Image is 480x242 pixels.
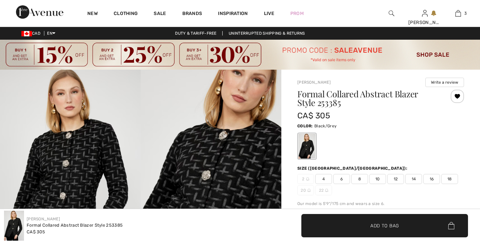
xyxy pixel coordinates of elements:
[351,174,368,184] span: 8
[47,31,55,36] span: EN
[264,10,274,17] a: Live
[314,124,337,128] span: Black/Grey
[306,177,309,181] img: ring-m.svg
[297,201,464,207] div: Our model is 5'9"/175 cm and wears a size 6.
[325,189,328,192] img: ring-m.svg
[441,174,458,184] span: 18
[408,19,441,26] div: [PERSON_NAME]
[298,134,316,159] div: Black/Grey
[422,9,428,17] img: My Info
[297,165,409,171] div: Size ([GEOGRAPHIC_DATA]/[GEOGRAPHIC_DATA]):
[423,174,440,184] span: 16
[307,189,311,192] img: ring-m.svg
[297,80,331,85] a: [PERSON_NAME]
[301,214,468,237] button: Add to Bag
[464,10,467,16] span: 3
[369,174,386,184] span: 10
[297,90,436,107] h1: Formal Collared Abstract Blazer Style 253385
[448,222,454,229] img: Bag.svg
[425,78,464,87] button: Write a review
[21,31,32,36] img: Canadian Dollar
[182,11,202,18] a: Brands
[154,11,166,18] a: Sale
[290,10,304,17] a: Prom
[437,192,473,209] iframe: Opens a widget where you can find more information
[315,174,332,184] span: 4
[16,5,63,19] img: 1ère Avenue
[87,11,98,18] a: New
[218,11,248,18] span: Inspiration
[455,9,461,17] img: My Bag
[297,111,330,120] span: CA$ 305
[297,185,314,195] span: 20
[315,185,332,195] span: 22
[422,10,428,16] a: Sign In
[387,174,404,184] span: 12
[297,174,314,184] span: 2
[389,9,394,17] img: search the website
[405,174,422,184] span: 14
[114,11,138,18] a: Clothing
[297,124,313,128] span: Color:
[27,229,45,234] span: CA$ 305
[333,174,350,184] span: 6
[442,9,474,17] a: 3
[27,217,60,221] a: [PERSON_NAME]
[370,222,399,229] span: Add to Bag
[4,211,24,241] img: Formal Collared Abstract Blazer Style 253385
[21,31,43,36] span: CAD
[27,222,123,229] div: Formal Collared Abstract Blazer Style 253385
